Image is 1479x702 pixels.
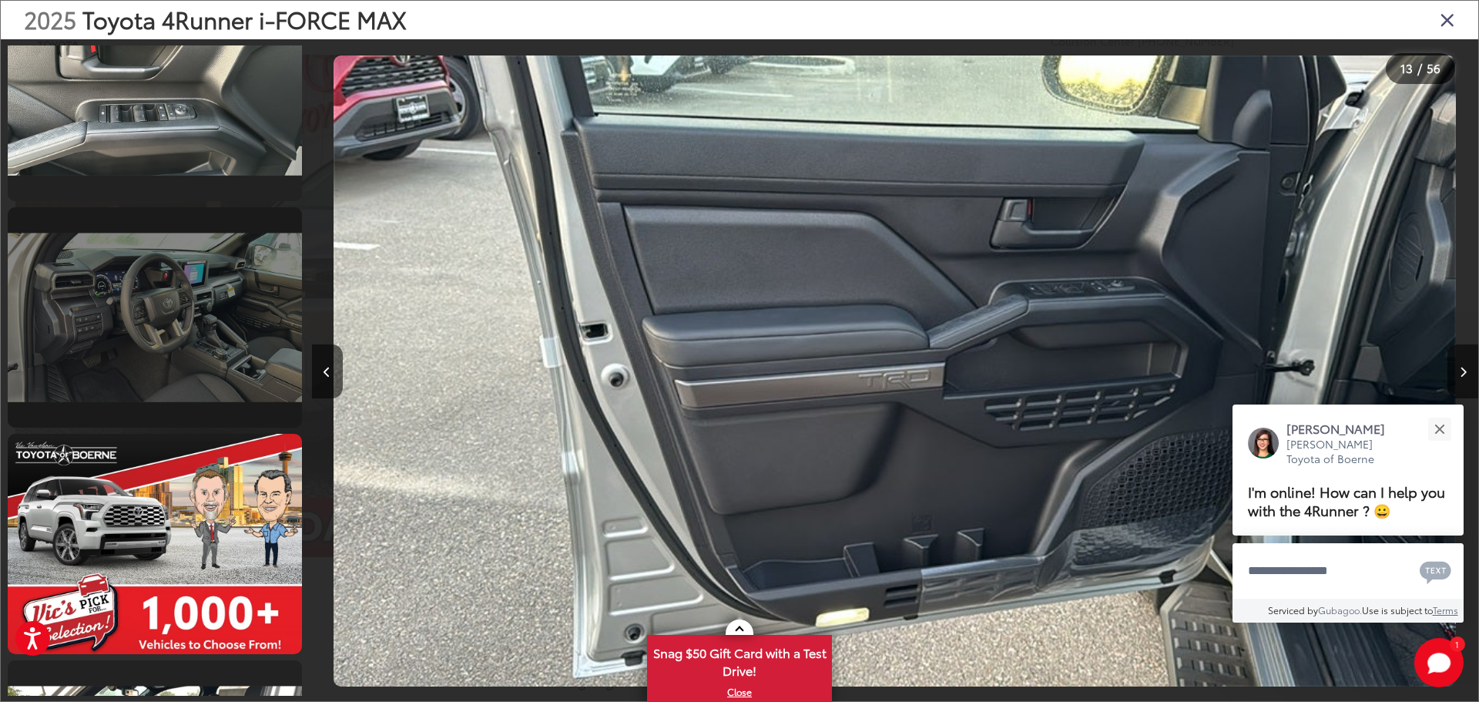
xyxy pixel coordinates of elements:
div: Close[PERSON_NAME][PERSON_NAME] Toyota of BoerneI'm online! How can I help you with the 4Runner ?... [1232,405,1464,623]
span: 13 [1400,59,1413,76]
span: I'm online! How can I help you with the 4Runner ? 😀 [1248,481,1445,520]
span: Snag $50 Gift Card with a Test Drive! [649,637,830,684]
button: Chat with SMS [1415,553,1456,588]
span: 56 [1427,59,1440,76]
svg: Start Chat [1414,638,1464,687]
img: 2025 Toyota 4Runner i-FORCE MAX TRD Off-Road i-FORCE MAX [5,432,304,657]
button: Previous image [312,344,343,398]
div: 2025 Toyota 4Runner i-FORCE MAX TRD Off-Road i-FORCE MAX 12 [311,55,1477,687]
button: Next image [1447,344,1478,398]
span: 2025 [24,2,76,35]
a: Terms [1433,603,1458,616]
span: / [1416,63,1424,74]
textarea: Type your message [1232,543,1464,599]
a: Gubagoo. [1318,603,1362,616]
button: Close [1423,412,1456,445]
span: Toyota 4Runner i-FORCE MAX [82,2,407,35]
span: 1 [1455,640,1459,647]
img: 2025 Toyota 4Runner i-FORCE MAX TRD Off-Road i-FORCE MAX [5,6,304,175]
i: Close gallery [1440,9,1455,29]
span: Serviced by [1268,603,1318,616]
p: [PERSON_NAME] Toyota of Boerne [1286,437,1400,467]
button: Toggle Chat Window [1414,638,1464,687]
p: [PERSON_NAME] [1286,420,1400,437]
svg: Text [1420,559,1451,584]
span: Use is subject to [1362,603,1433,616]
img: 2025 Toyota 4Runner i-FORCE MAX TRD Off-Road i-FORCE MAX [334,55,1457,687]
